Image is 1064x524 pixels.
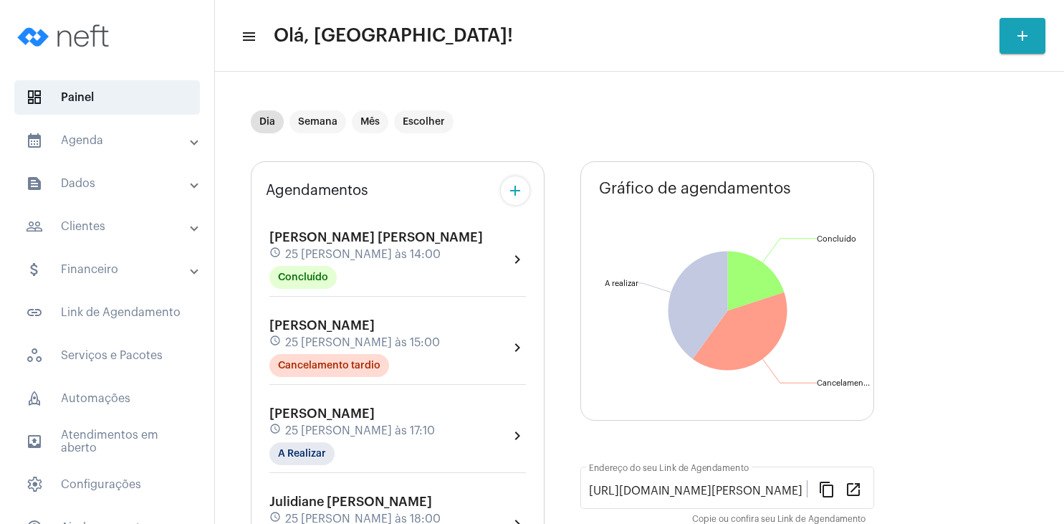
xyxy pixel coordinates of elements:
mat-chip: Escolher [394,110,454,133]
span: Agendamentos [266,183,368,199]
mat-icon: chevron_right [509,251,526,268]
mat-chip: Concluído [269,266,337,289]
mat-chip: Semana [289,110,346,133]
mat-icon: sidenav icon [26,175,43,192]
mat-icon: sidenav icon [26,218,43,235]
mat-icon: schedule [269,423,282,439]
mat-icon: chevron_right [509,339,526,356]
span: sidenav icon [26,476,43,493]
mat-icon: schedule [269,247,282,262]
mat-chip: Dia [251,110,284,133]
mat-chip: Mês [352,110,388,133]
span: 25 [PERSON_NAME] às 15:00 [285,336,440,349]
mat-icon: content_copy [818,480,835,497]
mat-icon: sidenav icon [26,132,43,149]
span: [PERSON_NAME] [269,319,375,332]
mat-icon: sidenav icon [241,28,255,45]
mat-icon: open_in_new [845,480,862,497]
mat-icon: sidenav icon [26,261,43,278]
span: 25 [PERSON_NAME] às 14:00 [285,248,441,261]
mat-panel-title: Financeiro [26,261,191,278]
mat-panel-title: Clientes [26,218,191,235]
text: A realizar [605,280,638,287]
text: Concluído [817,235,856,243]
mat-expansion-panel-header: sidenav iconClientes [9,209,214,244]
span: [PERSON_NAME] [PERSON_NAME] [269,231,483,244]
span: Atendimentos em aberto [14,424,200,459]
span: Configurações [14,467,200,502]
span: Gráfico de agendamentos [599,180,791,197]
mat-panel-title: Dados [26,175,191,192]
mat-icon: add [1014,27,1031,44]
mat-icon: sidenav icon [26,433,43,450]
mat-chip: A Realizar [269,442,335,465]
span: Serviços e Pacotes [14,338,200,373]
span: Julidiane [PERSON_NAME] [269,495,432,508]
span: sidenav icon [26,347,43,364]
img: logo-neft-novo-2.png [11,7,119,65]
mat-chip: Cancelamento tardio [269,354,389,377]
input: Link [589,485,807,497]
span: sidenav icon [26,390,43,407]
mat-icon: add [507,182,524,199]
span: Link de Agendamento [14,295,200,330]
mat-expansion-panel-header: sidenav iconAgenda [9,123,214,158]
mat-expansion-panel-header: sidenav iconDados [9,166,214,201]
mat-icon: schedule [269,335,282,351]
mat-expansion-panel-header: sidenav iconFinanceiro [9,252,214,287]
text: Cancelamen... [817,379,870,387]
span: sidenav icon [26,89,43,106]
mat-icon: sidenav icon [26,304,43,321]
span: 25 [PERSON_NAME] às 17:10 [285,424,435,437]
span: Painel [14,80,200,115]
mat-panel-title: Agenda [26,132,191,149]
mat-icon: chevron_right [509,427,526,444]
span: Olá, [GEOGRAPHIC_DATA]! [274,24,513,47]
span: [PERSON_NAME] [269,407,375,420]
span: Automações [14,381,200,416]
